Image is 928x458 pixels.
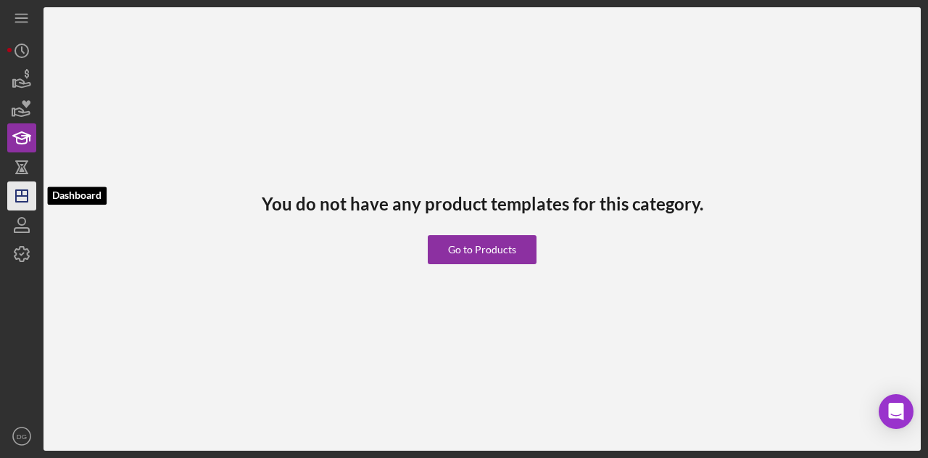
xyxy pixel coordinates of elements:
div: Go to Products [448,235,516,264]
button: DG [7,422,36,451]
a: Go to Products [428,213,536,264]
text: DG [17,433,27,441]
button: Go to Products [428,235,536,264]
div: Open Intercom Messenger [879,394,913,429]
h3: You do not have any product templates for this category. [262,194,703,214]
